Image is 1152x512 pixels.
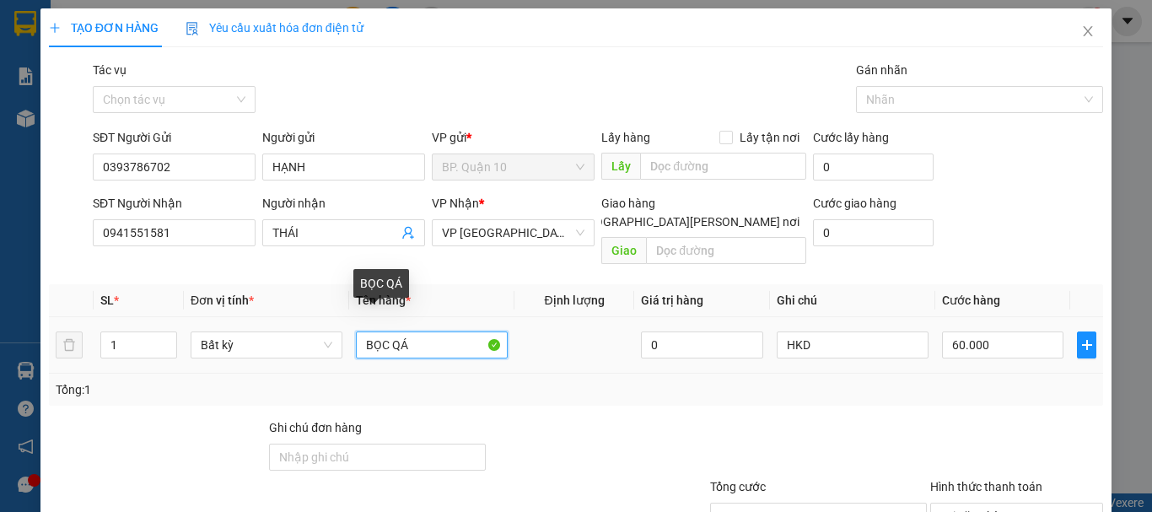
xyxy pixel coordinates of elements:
[813,154,934,181] input: Cước lấy hàng
[813,219,934,246] input: Cước giao hàng
[442,154,584,180] span: BP. Quận 10
[432,128,595,147] div: VP gửi
[601,197,655,210] span: Giao hàng
[186,22,199,35] img: icon
[93,128,256,147] div: SĐT Người Gửi
[640,153,806,180] input: Dọc đường
[56,331,83,358] button: delete
[813,131,889,144] label: Cước lấy hàng
[93,194,256,213] div: SĐT Người Nhận
[770,284,935,317] th: Ghi chú
[777,331,929,358] input: Ghi Chú
[100,294,114,307] span: SL
[356,294,411,307] span: Tên hàng
[49,21,159,35] span: TẠO ĐƠN HÀNG
[1077,331,1096,358] button: plus
[49,22,61,34] span: plus
[442,220,584,245] span: VP Tây Ninh
[601,153,640,180] span: Lấy
[813,197,896,210] label: Cước giao hàng
[942,294,1000,307] span: Cước hàng
[191,294,254,307] span: Đơn vị tính
[601,131,650,144] span: Lấy hàng
[1081,24,1095,38] span: close
[646,237,806,264] input: Dọc đường
[262,128,425,147] div: Người gửi
[710,480,766,493] span: Tổng cước
[186,21,363,35] span: Yêu cầu xuất hóa đơn điện tử
[356,331,508,358] input: VD: Bàn, Ghế
[544,294,604,307] span: Định lượng
[353,269,409,298] div: BỌC QÁ
[1064,8,1112,56] button: Close
[262,194,425,213] div: Người nhận
[56,380,446,399] div: Tổng: 1
[269,444,486,471] input: Ghi chú đơn hàng
[1078,338,1095,352] span: plus
[93,63,127,77] label: Tác vụ
[856,63,907,77] label: Gán nhãn
[269,421,362,434] label: Ghi chú đơn hàng
[641,294,703,307] span: Giá trị hàng
[401,226,415,240] span: user-add
[930,480,1042,493] label: Hình thức thanh toán
[569,213,806,231] span: [GEOGRAPHIC_DATA][PERSON_NAME] nơi
[601,237,646,264] span: Giao
[201,332,332,358] span: Bất kỳ
[733,128,806,147] span: Lấy tận nơi
[641,331,762,358] input: 0
[432,197,479,210] span: VP Nhận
